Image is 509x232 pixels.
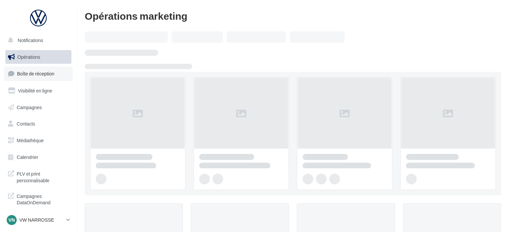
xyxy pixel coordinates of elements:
[85,11,501,21] div: Opérations marketing
[4,50,73,64] a: Opérations
[17,154,38,160] span: Calendrier
[18,88,52,93] span: Visibilité en ligne
[4,100,73,114] a: Campagnes
[4,167,73,186] a: PLV et print personnalisable
[17,121,35,127] span: Contacts
[4,33,70,47] button: Notifications
[4,134,73,148] a: Médiathèque
[18,37,43,43] span: Notifications
[17,169,69,184] span: PLV et print personnalisable
[19,217,64,223] p: VW NARROSSE
[5,214,71,226] a: VN VW NARROSSE
[17,104,42,110] span: Campagnes
[17,192,69,206] span: Campagnes DataOnDemand
[17,138,44,143] span: Médiathèque
[4,150,73,164] a: Calendrier
[8,217,15,223] span: VN
[4,66,73,81] a: Boîte de réception
[4,84,73,98] a: Visibilité en ligne
[17,71,54,76] span: Boîte de réception
[4,117,73,131] a: Contacts
[17,54,40,60] span: Opérations
[4,189,73,209] a: Campagnes DataOnDemand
